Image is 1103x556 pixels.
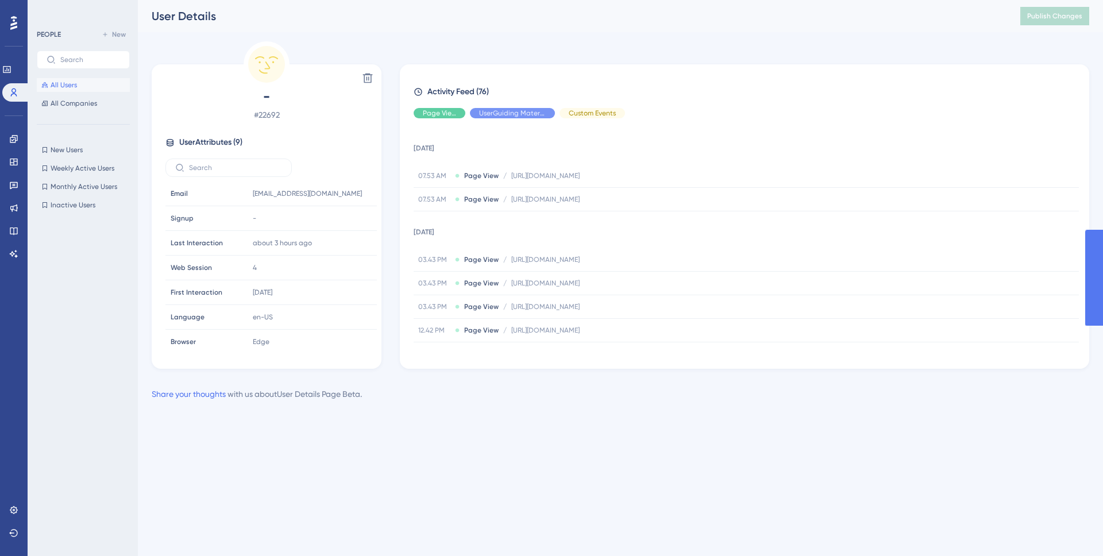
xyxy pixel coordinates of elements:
[37,143,130,157] button: New Users
[253,288,272,296] time: [DATE]
[171,214,194,223] span: Signup
[179,136,242,149] span: User Attributes ( 9 )
[51,164,114,173] span: Weekly Active Users
[414,128,1079,164] td: [DATE]
[511,349,580,358] span: [URL][DOMAIN_NAME]
[152,387,362,401] div: with us about User Details Page Beta .
[418,171,450,180] span: 07.53 AM
[418,326,450,335] span: 12.42 PM
[253,263,257,272] span: 4
[152,389,226,399] a: Share your thoughts
[51,80,77,90] span: All Users
[464,326,499,335] span: Page View
[171,189,188,198] span: Email
[51,200,95,210] span: Inactive Users
[464,349,499,358] span: Page View
[253,189,362,198] span: [EMAIL_ADDRESS][DOMAIN_NAME]
[112,30,126,39] span: New
[37,161,130,175] button: Weekly Active Users
[503,302,507,311] span: /
[1020,7,1089,25] button: Publish Changes
[189,164,282,172] input: Search
[171,337,196,346] span: Browser
[503,171,507,180] span: /
[427,85,489,99] span: Activity Feed (76)
[171,288,222,297] span: First Interaction
[511,171,580,180] span: [URL][DOMAIN_NAME]
[51,99,97,108] span: All Companies
[51,145,83,155] span: New Users
[418,255,450,264] span: 03.43 PM
[503,255,507,264] span: /
[511,279,580,288] span: [URL][DOMAIN_NAME]
[253,312,273,322] span: en-US
[171,312,205,322] span: Language
[1027,11,1082,21] span: Publish Changes
[37,96,130,110] button: All Companies
[511,326,580,335] span: [URL][DOMAIN_NAME]
[60,56,120,64] input: Search
[98,28,130,41] button: New
[511,302,580,311] span: [URL][DOMAIN_NAME]
[511,255,580,264] span: [URL][DOMAIN_NAME]
[464,279,499,288] span: Page View
[253,337,269,346] span: Edge
[171,238,223,248] span: Last Interaction
[37,198,130,212] button: Inactive Users
[423,109,456,118] span: Page View
[464,195,499,204] span: Page View
[37,180,130,194] button: Monthly Active Users
[464,255,499,264] span: Page View
[464,302,499,311] span: Page View
[37,30,61,39] div: PEOPLE
[418,195,450,204] span: 07.53 AM
[464,171,499,180] span: Page View
[503,195,507,204] span: /
[165,87,368,106] span: -
[503,349,507,358] span: /
[418,279,450,288] span: 03.43 PM
[479,109,546,118] span: UserGuiding Material
[37,78,130,92] button: All Users
[171,263,212,272] span: Web Session
[569,109,616,118] span: Custom Events
[414,211,1079,248] td: [DATE]
[503,326,507,335] span: /
[511,195,580,204] span: [URL][DOMAIN_NAME]
[418,302,450,311] span: 03.43 PM
[1055,511,1089,545] iframe: UserGuiding AI Assistant Launcher
[253,239,312,247] time: about 3 hours ago
[51,182,117,191] span: Monthly Active Users
[503,279,507,288] span: /
[253,214,256,223] span: -
[152,8,992,24] div: User Details
[418,349,450,358] span: 12.41 PM
[165,108,368,122] span: # 22692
